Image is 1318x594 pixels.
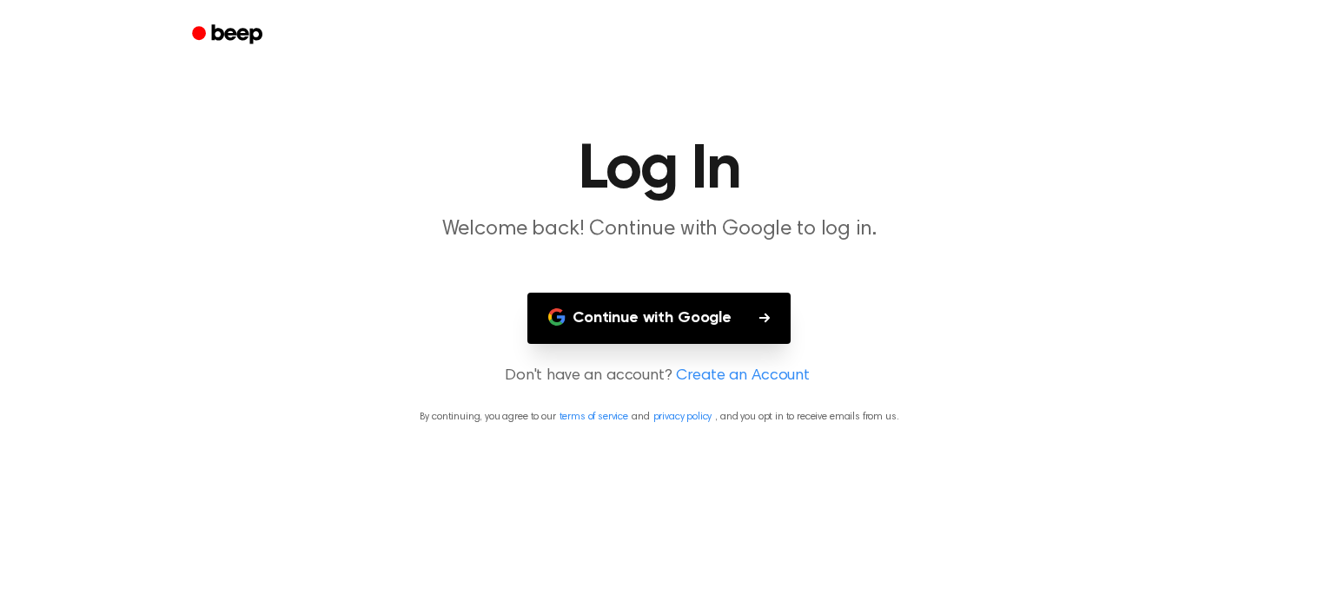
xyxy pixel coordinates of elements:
[21,365,1297,388] p: Don't have an account?
[215,139,1104,201] h1: Log In
[326,215,993,244] p: Welcome back! Continue with Google to log in.
[180,18,278,52] a: Beep
[21,409,1297,425] p: By continuing, you agree to our and , and you opt in to receive emails from us.
[676,365,810,388] a: Create an Account
[653,412,712,422] a: privacy policy
[527,293,791,344] button: Continue with Google
[560,412,628,422] a: terms of service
